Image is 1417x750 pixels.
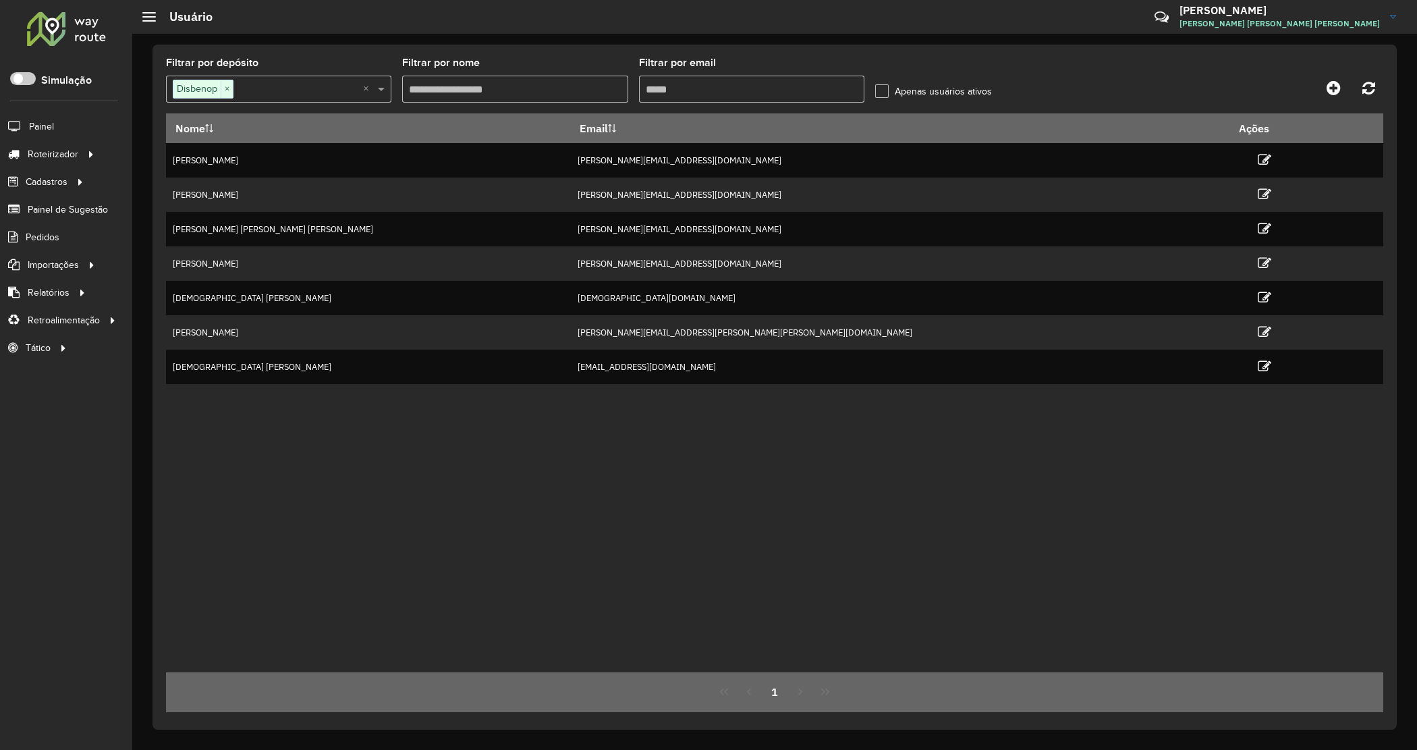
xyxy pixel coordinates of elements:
td: [DEMOGRAPHIC_DATA] [PERSON_NAME] [166,281,571,315]
a: Editar [1258,323,1271,341]
span: Importações [28,258,79,272]
span: [PERSON_NAME] [PERSON_NAME] [PERSON_NAME] [1179,18,1380,30]
td: [PERSON_NAME][EMAIL_ADDRESS][PERSON_NAME][PERSON_NAME][DOMAIN_NAME] [571,315,1229,350]
label: Filtrar por nome [402,55,480,71]
a: Editar [1258,254,1271,272]
h3: [PERSON_NAME] [1179,4,1380,17]
th: Email [571,114,1229,143]
span: Retroalimentação [28,313,100,327]
a: Editar [1258,357,1271,375]
td: [PERSON_NAME][EMAIL_ADDRESS][DOMAIN_NAME] [571,143,1229,178]
td: [PERSON_NAME] [166,143,571,178]
h2: Usuário [156,9,213,24]
span: Pedidos [26,230,59,244]
span: Painel [29,119,54,134]
span: Painel de Sugestão [28,203,108,217]
button: 1 [762,679,787,705]
td: [DEMOGRAPHIC_DATA] [PERSON_NAME] [166,350,571,384]
th: Ações [1229,114,1310,142]
a: Editar [1258,151,1271,169]
span: Tático [26,341,51,355]
label: Apenas usuários ativos [875,84,992,99]
span: Disbenop [173,80,221,97]
td: [PERSON_NAME] [166,178,571,212]
td: [PERSON_NAME] [PERSON_NAME] [PERSON_NAME] [166,212,571,246]
td: [PERSON_NAME] [166,315,571,350]
td: [PERSON_NAME][EMAIL_ADDRESS][DOMAIN_NAME] [571,178,1229,212]
th: Nome [166,114,571,143]
td: [PERSON_NAME] [166,246,571,281]
span: Relatórios [28,286,70,300]
span: Clear all [363,81,374,97]
label: Simulação [41,72,92,88]
td: [PERSON_NAME][EMAIL_ADDRESS][DOMAIN_NAME] [571,212,1229,246]
label: Filtrar por depósito [166,55,258,71]
span: Cadastros [26,175,67,189]
td: [PERSON_NAME][EMAIL_ADDRESS][DOMAIN_NAME] [571,246,1229,281]
span: Roteirizador [28,147,78,161]
a: Editar [1258,219,1271,238]
td: [DEMOGRAPHIC_DATA][DOMAIN_NAME] [571,281,1229,315]
td: [EMAIL_ADDRESS][DOMAIN_NAME] [571,350,1229,384]
label: Filtrar por email [639,55,716,71]
a: Contato Rápido [1147,3,1176,32]
span: × [221,81,233,97]
a: Editar [1258,288,1271,306]
a: Editar [1258,185,1271,203]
